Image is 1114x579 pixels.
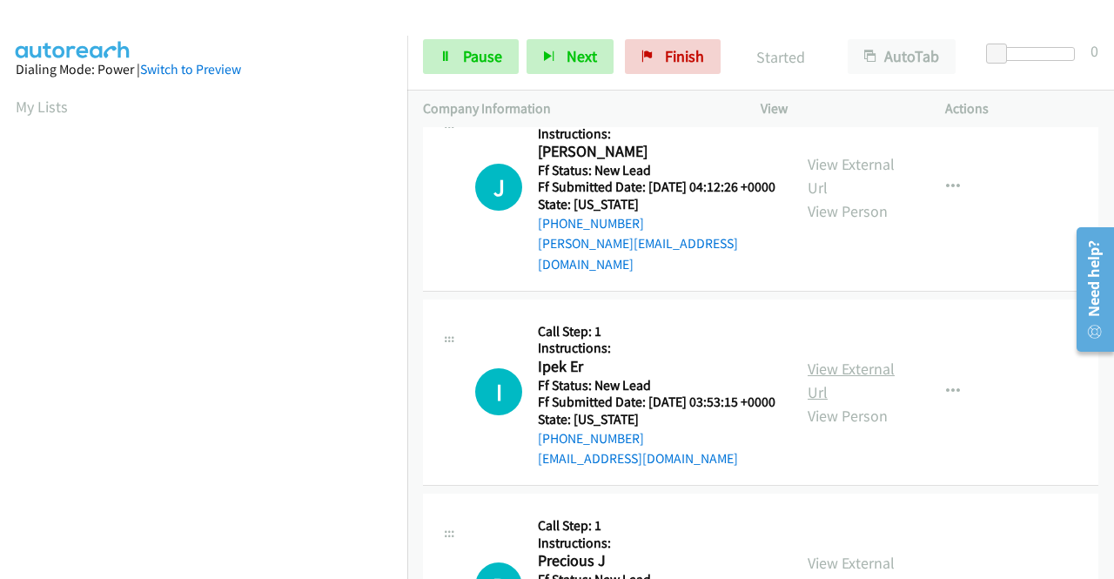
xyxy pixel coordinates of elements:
[538,235,738,273] a: [PERSON_NAME][EMAIL_ADDRESS][DOMAIN_NAME]
[538,215,644,232] a: [PHONE_NUMBER]
[538,196,776,213] h5: State: [US_STATE]
[538,162,776,179] h5: Ff Status: New Lead
[538,340,775,357] h5: Instructions:
[475,368,522,415] h1: I
[475,368,522,415] div: The call is yet to be attempted
[567,46,597,66] span: Next
[1064,220,1114,359] iframe: Resource Center
[538,377,775,394] h5: Ff Status: New Lead
[538,450,738,467] a: [EMAIL_ADDRESS][DOMAIN_NAME]
[945,98,1098,119] p: Actions
[527,39,614,74] button: Next
[140,61,241,77] a: Switch to Preview
[423,39,519,74] a: Pause
[538,535,775,552] h5: Instructions:
[808,154,895,198] a: View External Url
[538,551,770,571] h2: Precious J
[423,98,729,119] p: Company Information
[475,164,522,211] div: The call is yet to be attempted
[761,98,914,119] p: View
[808,359,895,402] a: View External Url
[16,97,68,117] a: My Lists
[538,411,775,428] h5: State: [US_STATE]
[848,39,956,74] button: AutoTab
[665,46,704,66] span: Finish
[744,45,816,69] p: Started
[538,430,644,447] a: [PHONE_NUMBER]
[538,323,775,340] h5: Call Step: 1
[475,164,522,211] h1: J
[538,357,770,377] h2: Ipek Er
[995,47,1075,61] div: Delay between calls (in seconds)
[538,125,776,143] h5: Instructions:
[808,406,888,426] a: View Person
[538,142,770,162] h2: [PERSON_NAME]
[1091,39,1098,63] div: 0
[16,59,392,80] div: Dialing Mode: Power |
[538,178,776,196] h5: Ff Submitted Date: [DATE] 04:12:26 +0000
[808,201,888,221] a: View Person
[538,517,775,535] h5: Call Step: 1
[463,46,502,66] span: Pause
[625,39,721,74] a: Finish
[538,394,775,411] h5: Ff Submitted Date: [DATE] 03:53:15 +0000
